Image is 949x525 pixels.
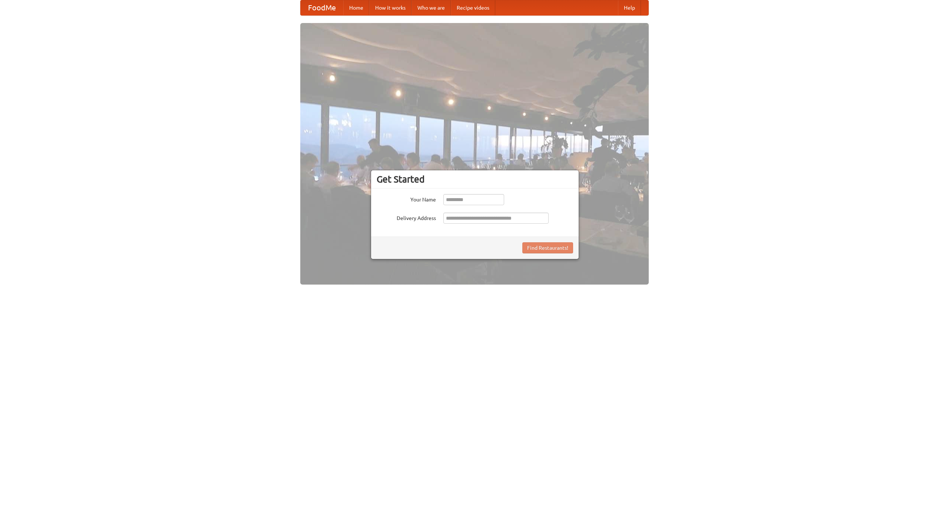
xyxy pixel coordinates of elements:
a: FoodMe [301,0,343,15]
label: Delivery Address [377,213,436,222]
h3: Get Started [377,174,573,185]
label: Your Name [377,194,436,203]
a: Home [343,0,369,15]
a: How it works [369,0,411,15]
a: Help [618,0,641,15]
a: Who we are [411,0,451,15]
button: Find Restaurants! [522,242,573,253]
a: Recipe videos [451,0,495,15]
